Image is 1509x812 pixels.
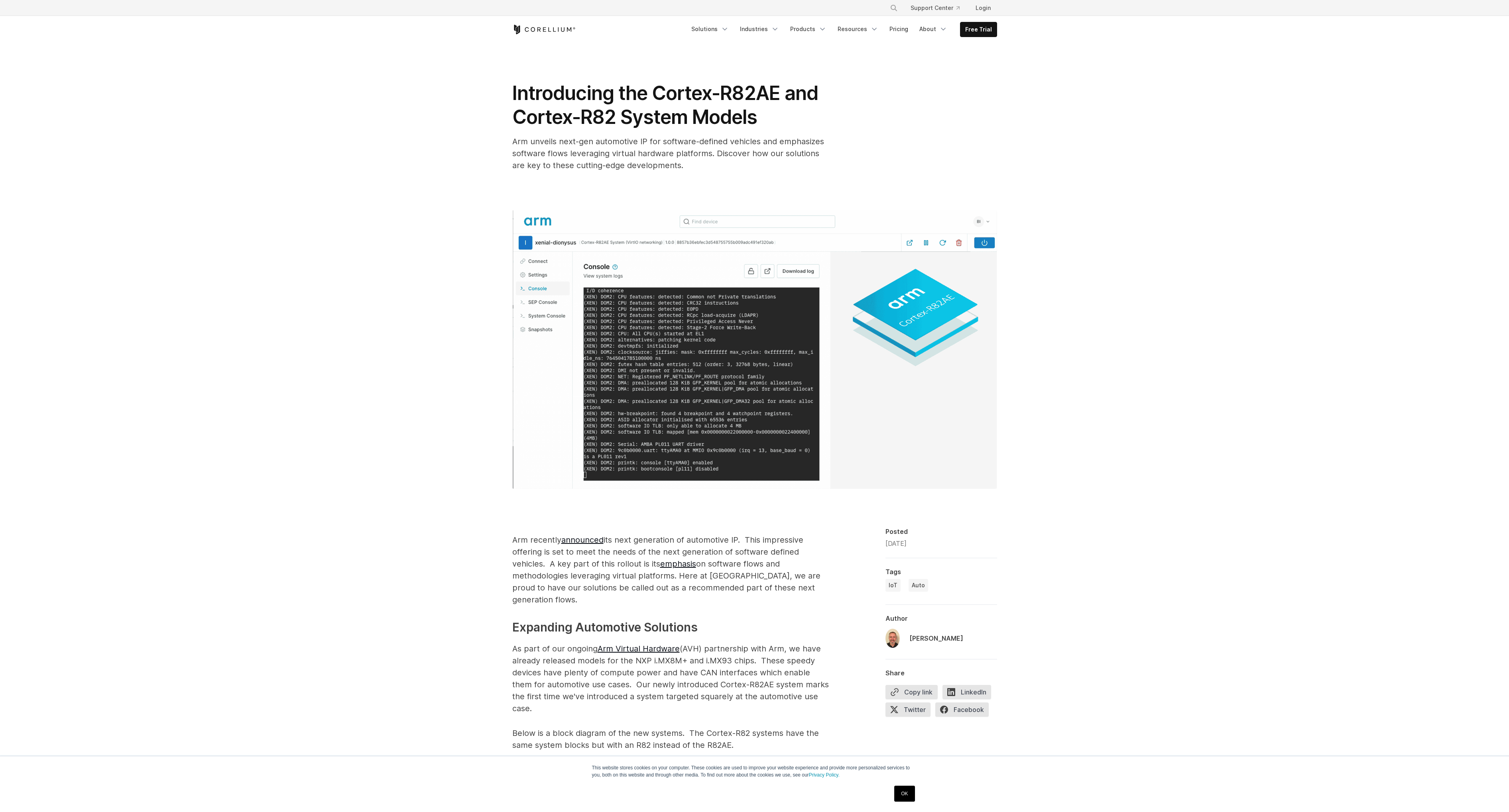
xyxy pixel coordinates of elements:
div: [PERSON_NAME] [909,634,963,643]
span: LinkedIn [942,685,991,699]
img: Cortex-R82AE Screenshot [512,210,997,489]
a: Twitter [885,702,935,720]
a: Arm Virtual Hardware [598,644,680,653]
a: Privacy Policy. [809,772,840,778]
a: IoT [885,579,901,592]
p: Below is a block diagram of the new systems. The Cortex-R82 systems have the same system blocks b... [512,727,831,751]
a: Solutions [687,22,734,36]
h3: Expanding Automotive Solutions [512,618,831,636]
a: Industries [735,22,784,36]
p: Arm recently its next generation of automotive IP. This impressive offering is set to meet the ne... [512,534,831,606]
button: Copy link [885,685,938,699]
span: Twitter [885,702,931,717]
button: Search [887,1,901,15]
a: emphasis [660,559,696,569]
span: [DATE] [885,539,907,547]
a: Auto [909,579,928,592]
a: Products [785,22,831,36]
p: As part of our ongoing (AVH) partnership with Arm, we have already released models for the NXP i.... [512,643,831,714]
span: IoT [889,581,897,589]
a: Support Center [904,1,966,15]
a: Login [969,1,997,15]
div: Navigation Menu [687,22,997,37]
a: OK [894,786,915,802]
div: Tags [885,568,997,576]
a: Pricing [885,22,913,36]
a: Corellium Home [512,25,576,34]
a: Free Trial [960,22,997,37]
a: Facebook [935,702,994,720]
span: Arm unveils next-gen automotive IP for software-defined vehicles and emphasizes software flows le... [512,137,824,170]
span: Facebook [935,702,989,717]
a: About [915,22,952,36]
a: Resources [833,22,883,36]
p: This website stores cookies on your computer. These cookies are used to improve your website expe... [592,764,917,779]
div: Share [885,669,997,677]
div: Navigation Menu [880,1,997,15]
div: Posted [885,528,997,535]
span: Auto [912,581,925,589]
span: Introducing the Cortex-R82AE and Cortex-R82 System Models [512,81,818,129]
div: Author [885,614,997,622]
a: LinkedIn [942,685,996,702]
img: Bill Neifert [885,629,900,648]
a: announced [561,535,604,545]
